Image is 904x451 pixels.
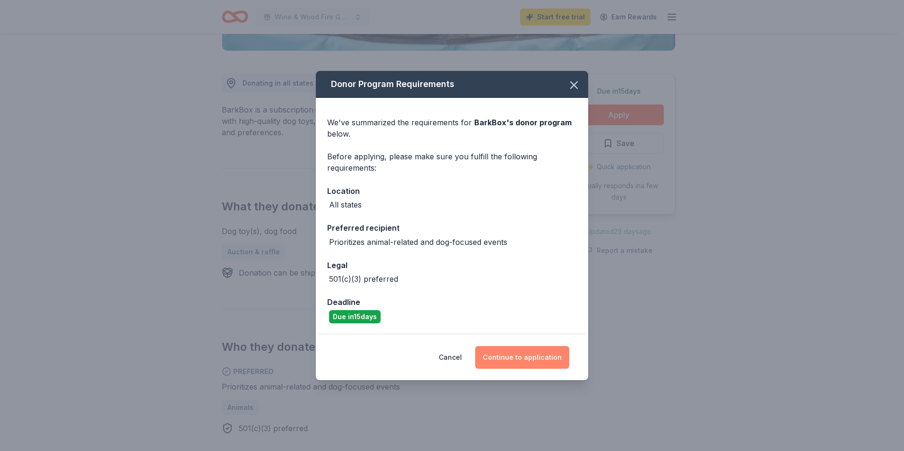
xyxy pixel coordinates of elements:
div: 501(c)(3) preferred [329,273,398,285]
div: Prioritizes animal-related and dog-focused events [329,236,507,248]
div: Preferred recipient [327,222,577,234]
div: Due in 15 days [329,310,381,323]
div: All states [329,199,362,210]
div: Location [327,185,577,197]
button: Cancel [439,346,462,369]
span: BarkBox 's donor program [474,118,572,127]
div: We've summarized the requirements for below. [327,117,577,139]
div: Deadline [327,296,577,308]
div: Before applying, please make sure you fulfill the following requirements: [327,151,577,173]
div: Donor Program Requirements [316,71,588,98]
button: Continue to application [475,346,569,369]
div: Legal [327,259,577,271]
